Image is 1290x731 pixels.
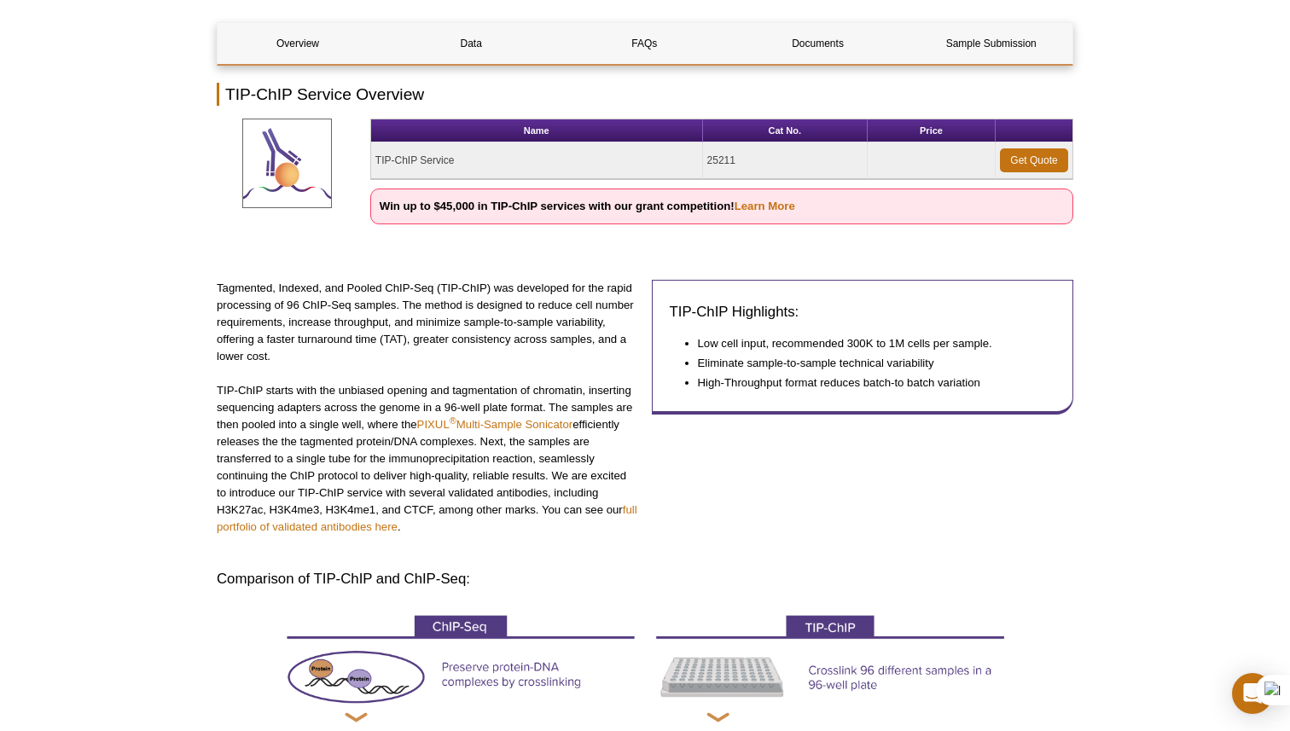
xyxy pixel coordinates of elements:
a: Sample Submission [911,23,1072,64]
img: TIP-ChIP Service [242,119,332,208]
p: Tagmented, Indexed, and Pooled ChIP-Seq (TIP-ChIP) was developed for the rapid processing of 96 C... [217,280,639,365]
a: Learn More [735,200,795,212]
a: Data [391,23,551,64]
strong: Win up to $45,000 in TIP-ChIP services with our grant competition! [380,200,795,212]
li: Eliminate sample-to-sample technical variability [698,355,1039,372]
a: PIXUL®Multi-Sample Sonicator [417,418,573,431]
h3: TIP-ChIP Highlights: [670,302,1056,322]
sup: ® [450,415,456,426]
h3: Comparison of TIP-ChIP and ChIP-Seq: [217,569,1073,589]
li: Low cell input, recommended 300K to 1M cells per sample. [698,335,1039,352]
td: 25211 [703,142,868,179]
div: Open Intercom Messenger [1232,673,1273,714]
a: Get Quote [1000,148,1068,172]
th: Price [868,119,996,142]
td: TIP-ChIP Service [371,142,703,179]
li: High-Throughput format reduces batch-to batch variation [698,374,1039,392]
th: Cat No. [703,119,868,142]
a: Documents [738,23,898,64]
a: full portfolio of validated antibodies here [217,503,637,533]
th: Name [371,119,703,142]
a: Overview [218,23,378,64]
h2: TIP-ChIP Service Overview [217,83,1073,106]
a: FAQs [564,23,724,64]
p: TIP-ChIP starts with the unbiased opening and tagmentation of chromatin, inserting sequencing ada... [217,382,639,536]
